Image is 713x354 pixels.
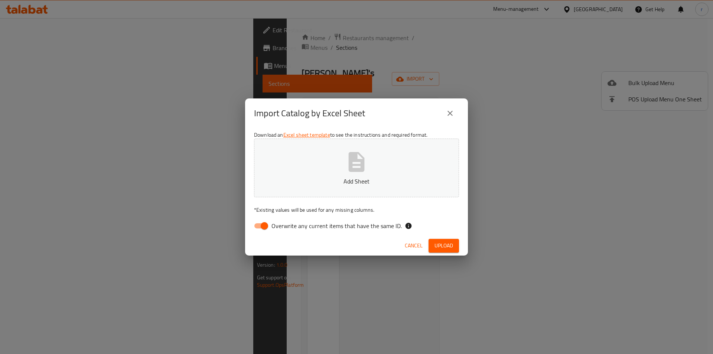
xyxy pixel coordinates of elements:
div: Download an to see the instructions and required format. [245,128,468,236]
button: Upload [429,239,459,253]
span: Overwrite any current items that have the same ID. [271,221,402,230]
span: Upload [434,241,453,250]
span: Cancel [405,241,423,250]
p: Existing values will be used for any missing columns. [254,206,459,214]
button: close [441,104,459,122]
button: Cancel [402,239,426,253]
p: Add Sheet [266,177,447,186]
svg: If the overwrite option isn't selected, then the items that match an existing ID will be ignored ... [405,222,412,230]
a: Excel sheet template [283,130,330,140]
button: Add Sheet [254,139,459,197]
h2: Import Catalog by Excel Sheet [254,107,365,119]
